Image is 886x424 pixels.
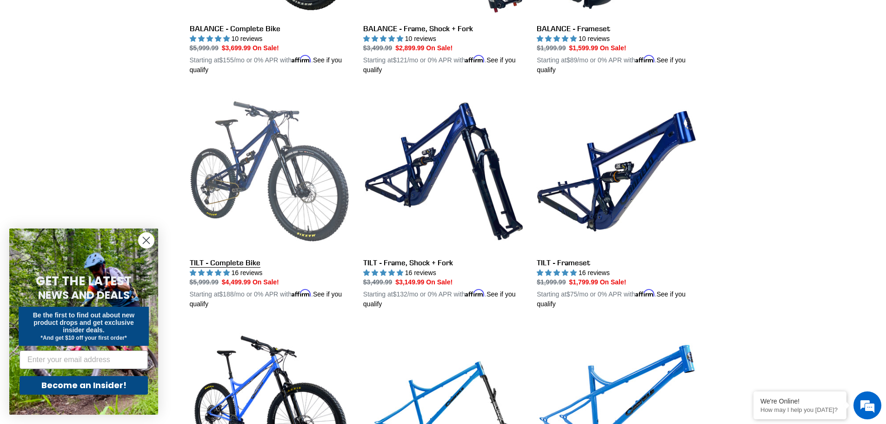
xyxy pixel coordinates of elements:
[38,288,130,303] span: NEWS AND DEALS
[54,117,128,211] span: We're online!
[40,335,127,341] span: *And get $10 off your first order*
[62,52,170,64] div: Chat with us now
[760,406,839,413] p: How may I help you today?
[36,273,132,289] span: GET THE LATEST
[138,232,154,249] button: Close dialog
[760,397,839,405] div: We're Online!
[5,254,177,287] textarea: Type your message and hit 'Enter'
[153,5,175,27] div: Minimize live chat window
[20,350,148,369] input: Enter your email address
[30,47,53,70] img: d_696896380_company_1647369064580_696896380
[10,51,24,65] div: Navigation go back
[33,311,135,334] span: Be the first to find out about new product drops and get exclusive insider deals.
[20,376,148,395] button: Become an Insider!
